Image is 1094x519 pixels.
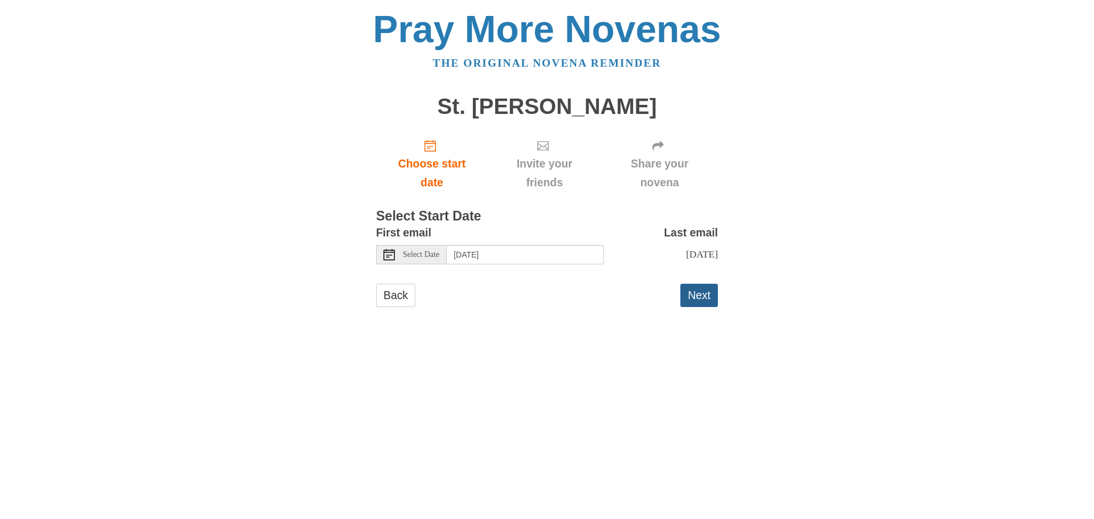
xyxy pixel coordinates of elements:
span: Invite your friends [499,154,590,192]
a: Choose start date [376,130,488,198]
a: The original novena reminder [433,57,662,69]
span: Share your novena [613,154,707,192]
h1: St. [PERSON_NAME] [376,95,718,119]
a: Back [376,284,415,307]
span: Select Date [403,251,439,259]
div: Click "Next" to confirm your start date first. [601,130,718,198]
div: Click "Next" to confirm your start date first. [488,130,601,198]
label: Last email [664,223,718,242]
button: Next [680,284,718,307]
label: First email [376,223,431,242]
span: [DATE] [686,248,718,260]
a: Pray More Novenas [373,8,721,50]
h3: Select Start Date [376,209,718,224]
span: Choose start date [387,154,476,192]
